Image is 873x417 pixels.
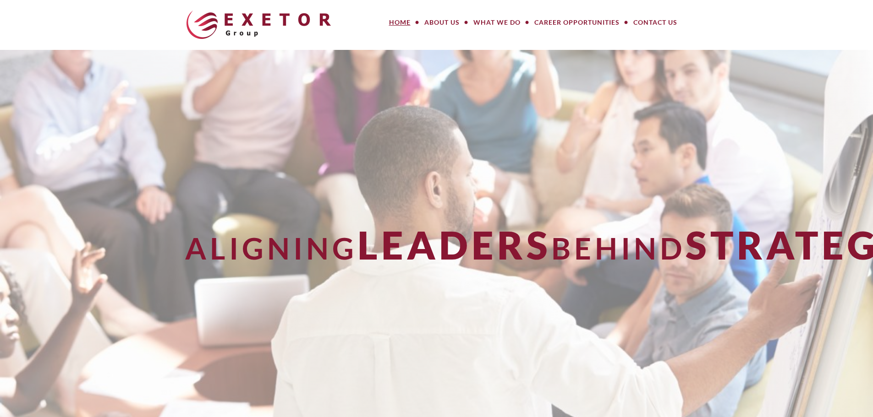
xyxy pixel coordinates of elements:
a: Contact Us [626,13,684,32]
a: What We Do [467,13,527,32]
a: Career Opportunities [527,13,626,32]
a: Home [382,13,417,32]
img: The Exetor Group [187,11,331,39]
span: Leaders [357,222,551,268]
a: About Us [417,13,467,32]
